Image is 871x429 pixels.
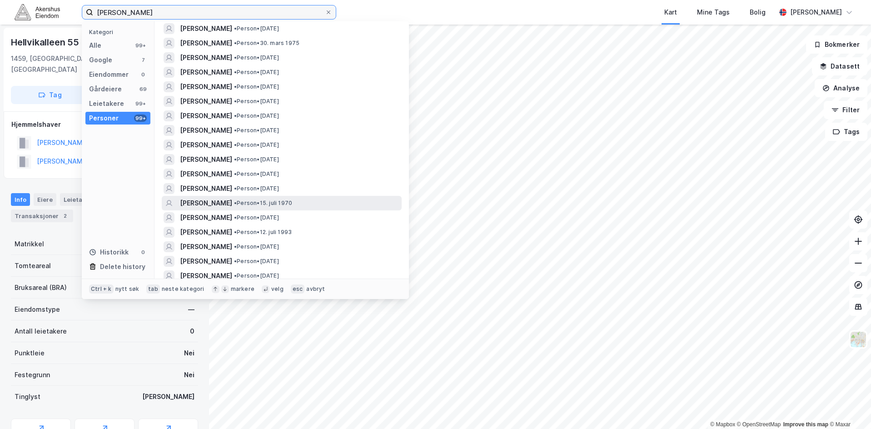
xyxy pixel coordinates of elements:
[234,229,292,236] span: Person • 12. juli 1993
[184,369,194,380] div: Nei
[146,284,160,294] div: tab
[100,261,145,272] div: Delete history
[234,258,237,264] span: •
[180,110,232,121] span: [PERSON_NAME]
[11,53,152,75] div: 1459, [GEOGRAPHIC_DATA], [GEOGRAPHIC_DATA]
[89,98,124,109] div: Leietakere
[806,35,867,54] button: Bokmerker
[93,5,325,19] input: Søk på adresse, matrikkel, gårdeiere, leietakere eller personer
[89,247,129,258] div: Historikk
[234,25,279,32] span: Person • [DATE]
[15,369,50,380] div: Festegrunn
[180,52,232,63] span: [PERSON_NAME]
[824,101,867,119] button: Filter
[234,127,279,134] span: Person • [DATE]
[180,198,232,209] span: [PERSON_NAME]
[60,193,100,206] div: Leietakere
[180,96,232,107] span: [PERSON_NAME]
[115,285,139,293] div: nytt søk
[234,54,237,61] span: •
[234,156,279,163] span: Person • [DATE]
[234,69,237,75] span: •
[826,385,871,429] iframe: Chat Widget
[234,214,237,221] span: •
[180,256,232,267] span: [PERSON_NAME]
[180,125,232,136] span: [PERSON_NAME]
[139,249,147,256] div: 0
[89,55,112,65] div: Google
[234,229,237,235] span: •
[180,227,232,238] span: [PERSON_NAME]
[134,100,147,107] div: 99+
[231,285,254,293] div: markere
[234,170,279,178] span: Person • [DATE]
[234,185,237,192] span: •
[234,127,237,134] span: •
[234,69,279,76] span: Person • [DATE]
[15,260,51,271] div: Tomteareal
[234,40,237,46] span: •
[139,71,147,78] div: 0
[11,193,30,206] div: Info
[234,40,299,47] span: Person • 30. mars 1975
[60,211,70,220] div: 2
[234,200,237,206] span: •
[162,285,204,293] div: neste kategori
[234,243,237,250] span: •
[89,84,122,95] div: Gårdeiere
[825,123,867,141] button: Tags
[180,67,232,78] span: [PERSON_NAME]
[188,304,194,315] div: —
[180,81,232,92] span: [PERSON_NAME]
[750,7,766,18] div: Bolig
[134,42,147,49] div: 99+
[89,113,119,124] div: Personer
[291,284,305,294] div: esc
[234,185,279,192] span: Person • [DATE]
[234,214,279,221] span: Person • [DATE]
[234,112,279,120] span: Person • [DATE]
[234,98,237,105] span: •
[180,140,232,150] span: [PERSON_NAME]
[15,391,40,402] div: Tinglyst
[826,385,871,429] div: Kontrollprogram for chat
[697,7,730,18] div: Mine Tags
[234,200,292,207] span: Person • 15. juli 1970
[180,183,232,194] span: [PERSON_NAME]
[89,284,114,294] div: Ctrl + k
[790,7,842,18] div: [PERSON_NAME]
[234,141,279,149] span: Person • [DATE]
[11,210,73,222] div: Transaksjoner
[15,239,44,249] div: Matrikkel
[664,7,677,18] div: Kart
[180,169,232,180] span: [PERSON_NAME]
[180,270,232,281] span: [PERSON_NAME]
[15,326,67,337] div: Antall leietakere
[234,25,237,32] span: •
[234,243,279,250] span: Person • [DATE]
[139,56,147,64] div: 7
[737,421,781,428] a: OpenStreetMap
[89,40,101,51] div: Alle
[11,119,198,130] div: Hjemmelshaver
[234,141,237,148] span: •
[234,156,237,163] span: •
[234,98,279,105] span: Person • [DATE]
[15,348,45,359] div: Punktleie
[184,348,194,359] div: Nei
[180,38,232,49] span: [PERSON_NAME]
[234,83,237,90] span: •
[180,154,232,165] span: [PERSON_NAME]
[190,326,194,337] div: 0
[710,421,735,428] a: Mapbox
[234,112,237,119] span: •
[11,35,81,50] div: Hellvikalleen 55
[34,193,56,206] div: Eiere
[234,272,279,279] span: Person • [DATE]
[89,69,129,80] div: Eiendommer
[89,29,150,35] div: Kategori
[180,23,232,34] span: [PERSON_NAME]
[15,4,60,20] img: akershus-eiendom-logo.9091f326c980b4bce74ccdd9f866810c.svg
[180,212,232,223] span: [PERSON_NAME]
[142,391,194,402] div: [PERSON_NAME]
